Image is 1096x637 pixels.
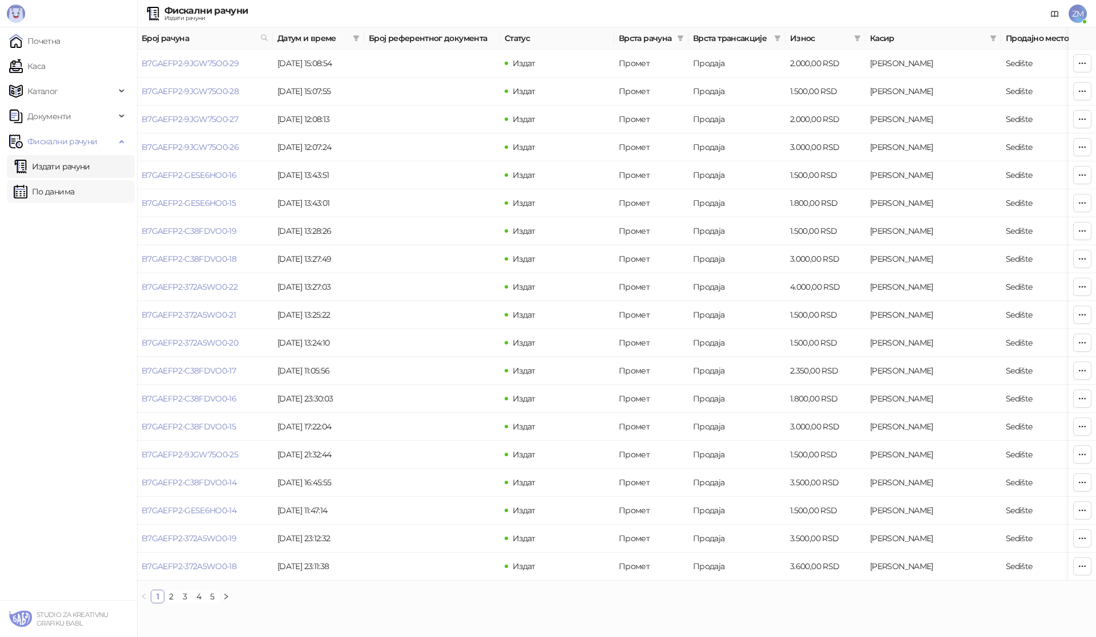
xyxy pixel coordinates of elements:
[142,170,236,180] a: B7GAEFP2-GESE6HO0-16
[614,385,688,413] td: Промет
[273,245,364,273] td: [DATE] 13:27:49
[273,161,364,189] td: [DATE] 13:43:51
[513,114,535,124] span: Издат
[688,441,785,469] td: Продаја
[785,329,865,357] td: 1.500,00 RSD
[37,611,108,627] small: STUDIO ZA KREATIVNU GRAFIKU BABL
[614,133,688,161] td: Промет
[142,32,256,44] span: Број рачуна
[137,590,151,603] li: Претходна страна
[785,497,865,525] td: 1.500,00 RSD
[142,421,236,432] a: B7GAEFP2-C38FDVO0-15
[865,133,1001,161] td: Zoran Milić
[142,533,236,543] a: B7GAEFP2-372A5WO0-19
[273,525,364,553] td: [DATE] 23:12:32
[142,449,238,460] a: B7GAEFP2-9JGW75O0-25
[192,590,205,603] a: 4
[688,217,785,245] td: Продаја
[273,329,364,357] td: [DATE] 13:24:10
[785,385,865,413] td: 1.800,00 RSD
[137,50,273,78] td: B7GAEFP2-9JGW75O0-29
[137,357,273,385] td: B7GAEFP2-C38FDVO0-17
[273,497,364,525] td: [DATE] 11:47:14
[513,505,535,516] span: Издат
[11,25,103,39] span: [PERSON_NAME]
[988,30,999,47] span: filter
[785,525,865,553] td: 3.500,00 RSD
[865,413,1001,441] td: Zoran Milić
[14,180,74,203] a: По данима
[785,301,865,329] td: 1.500,00 RSD
[9,55,45,78] a: Каса
[614,301,688,329] td: Промет
[137,469,273,497] td: B7GAEFP2-C38FDVO0-14
[273,357,364,385] td: [DATE] 11:05:56
[688,469,785,497] td: Продаја
[688,273,785,301] td: Продаја
[140,593,147,600] span: left
[865,245,1001,273] td: Zoran Milić
[790,32,849,44] span: Износ
[688,553,785,581] td: Продаја
[142,282,237,292] a: B7GAEFP2-372A5WO0-22
[137,245,273,273] td: B7GAEFP2-C38FDVO0-18
[206,590,219,603] a: 5
[513,58,535,68] span: Издат
[614,189,688,217] td: Промет
[27,80,58,103] span: Каталог
[513,282,535,292] span: Издат
[675,30,686,47] span: filter
[854,35,861,42] span: filter
[223,593,229,600] span: right
[614,106,688,133] td: Промет
[619,32,672,44] span: Врста рачуна
[273,469,364,497] td: [DATE] 16:45:55
[142,393,236,404] a: B7GAEFP2-C38FDVO0-16
[513,310,535,320] span: Издат
[142,561,236,571] a: B7GAEFP2-372A5WO0-18
[137,441,273,469] td: B7GAEFP2-9JGW75O0-25
[164,590,178,603] li: 2
[164,6,248,15] div: Фискални рачуни
[865,161,1001,189] td: Zoran Milić
[865,27,1001,50] th: Касир
[614,78,688,106] td: Промет
[688,413,785,441] td: Продаја
[614,553,688,581] td: Промет
[785,133,865,161] td: 3.000,00 RSD
[614,329,688,357] td: Промет
[1069,5,1087,23] span: ZM
[513,421,535,432] span: Издат
[865,385,1001,413] td: Zoran Milić
[27,105,71,128] span: Документи
[7,5,25,23] img: Logo
[614,161,688,189] td: Промет
[865,357,1001,385] td: Zoran Milić
[9,30,61,52] a: Почетна
[513,449,535,460] span: Издат
[137,413,273,441] td: B7GAEFP2-C38FDVO0-15
[688,301,785,329] td: Продаја
[273,553,364,581] td: [DATE] 23:11:38
[137,189,273,217] td: B7GAEFP2-GESE6HO0-15
[1046,5,1064,23] a: Документација
[513,226,535,236] span: Издат
[513,477,535,488] span: Издат
[865,78,1001,106] td: Zoran Milić
[513,170,535,180] span: Издат
[137,525,273,553] td: B7GAEFP2-372A5WO0-19
[350,30,362,47] span: filter
[273,413,364,441] td: [DATE] 17:22:04
[273,133,364,161] td: [DATE] 12:07:24
[614,273,688,301] td: Промет
[785,161,865,189] td: 1.500,00 RSD
[865,469,1001,497] td: Zoran Milić
[142,58,239,68] a: B7GAEFP2-9JGW75O0-29
[688,245,785,273] td: Продаја
[785,106,865,133] td: 2.000,00 RSD
[785,553,865,581] td: 3.600,00 RSD
[205,590,219,603] li: 5
[151,590,164,603] li: 1
[137,27,273,50] th: Број рачуна
[785,189,865,217] td: 1.800,00 RSD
